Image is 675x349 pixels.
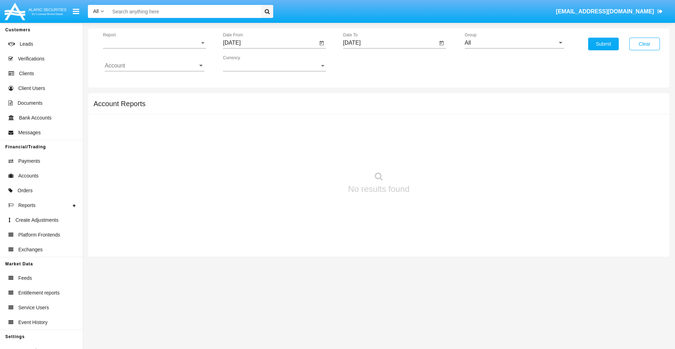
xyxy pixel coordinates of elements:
span: Create Adjustments [15,216,58,224]
span: Client Users [18,85,45,92]
p: No results found [348,183,410,195]
img: Logo image [4,1,67,22]
span: Event History [18,319,47,326]
span: Payments [18,157,40,165]
span: Orders [18,187,33,194]
span: Platform Frontends [18,231,60,239]
button: Open calendar [317,39,326,47]
span: Messages [18,129,41,136]
span: Leads [20,40,33,48]
span: Exchanges [18,246,43,253]
a: All [88,8,109,15]
span: Clients [19,70,34,77]
span: Bank Accounts [19,114,52,122]
span: Report [103,40,200,46]
a: [EMAIL_ADDRESS][DOMAIN_NAME] [553,2,666,21]
span: Reports [18,202,36,209]
span: Accounts [18,172,39,180]
span: Entitlement reports [18,289,60,297]
span: Documents [18,99,43,107]
span: Verifications [18,55,44,63]
input: Search [109,5,259,18]
span: [EMAIL_ADDRESS][DOMAIN_NAME] [556,8,654,14]
h5: Account Reports [94,101,146,106]
span: Service Users [18,304,49,311]
button: Submit [588,38,619,50]
span: Currency [223,63,320,69]
button: Clear [629,38,660,50]
span: All [93,8,99,14]
span: Feeds [18,274,32,282]
button: Open calendar [437,39,446,47]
